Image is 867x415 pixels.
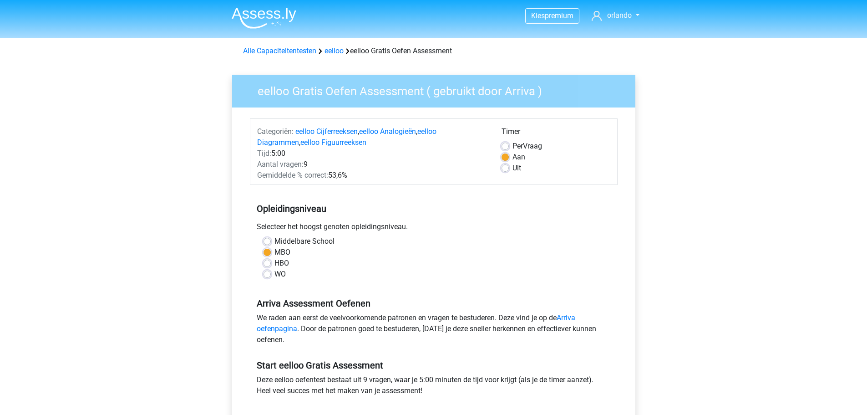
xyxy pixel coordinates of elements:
[526,10,579,22] a: Kiespremium
[250,159,495,170] div: 9
[250,221,618,236] div: Selecteer het hoogst genoten opleidingsniveau.
[250,170,495,181] div: 53,6%
[257,149,271,158] span: Tijd:
[232,7,296,29] img: Assessly
[247,81,629,98] h3: eelloo Gratis Oefen Assessment ( gebruikt door Arriva )
[274,247,290,258] label: MBO
[250,313,618,349] div: We raden aan eerst de veelvoorkomende patronen en vragen te bestuderen. Deze vind je op de . Door...
[257,171,328,179] span: Gemiddelde % correct:
[257,360,611,371] h5: Start eelloo Gratis Assessment
[502,126,610,141] div: Timer
[512,141,542,152] label: Vraag
[512,152,525,163] label: Aan
[295,127,358,136] a: eelloo Cijferreeksen
[274,258,289,269] label: HBO
[324,46,344,55] a: eelloo
[239,46,628,56] div: eelloo Gratis Oefen Assessment
[359,127,416,136] a: eelloo Analogieën
[250,148,495,159] div: 5:00
[257,298,611,309] h5: Arriva Assessment Oefenen
[531,11,545,20] span: Kies
[512,163,521,174] label: Uit
[607,11,632,20] span: orlando
[274,269,286,280] label: WO
[545,11,573,20] span: premium
[250,374,618,400] div: Deze eelloo oefentest bestaat uit 9 vragen, waar je 5:00 minuten de tijd voor krijgt (als je de t...
[274,236,335,247] label: Middelbare School
[257,160,304,169] span: Aantal vragen:
[588,10,643,21] a: orlando
[512,142,523,150] span: Per
[300,138,366,147] a: eelloo Figuurreeksen
[257,127,294,136] span: Categoriën:
[257,200,611,218] h5: Opleidingsniveau
[243,46,316,55] a: Alle Capaciteitentesten
[250,126,495,148] div: , , ,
